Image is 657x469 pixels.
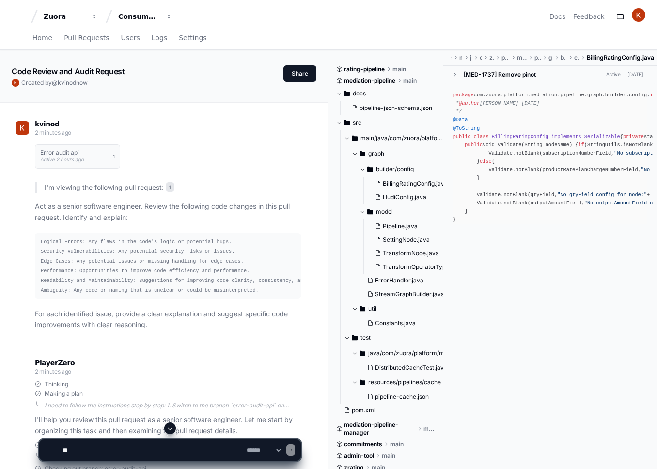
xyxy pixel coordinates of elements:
[626,437,652,463] iframe: Open customer support
[561,54,566,62] span: builder
[152,27,167,49] a: Logs
[632,8,645,22] img: ACg8ocIO7jtkWN8S2iLRBR-u1BMcRY5-kg2T8U2dj_CWIxGKEUqXVg=s96-c
[403,77,417,85] span: main
[587,54,654,62] span: BillingRatingConfig.java
[489,54,493,62] span: zuora
[383,263,462,271] span: TransformOperatorType.java
[114,8,176,25] button: Consumption
[44,12,85,21] div: Zuora
[375,393,429,401] span: pipeline-cache.json
[32,35,52,41] span: Home
[353,119,361,126] span: src
[348,101,432,115] button: pipeline-json-schema.json
[375,364,447,372] span: DistributedCacheTest.java
[64,27,109,49] a: Pull Requests
[363,287,454,301] button: StreamGraphBuilder.java
[371,247,461,260] button: TransformNode.java
[368,378,441,386] span: resources/pipelines/cache
[371,219,461,233] button: Pipeline.java
[360,161,459,177] button: builder/config
[371,190,454,204] button: HudiConfig.java
[113,153,115,160] span: 1
[367,163,373,175] svg: Directory
[453,125,480,131] span: @ToString
[336,86,436,101] button: docs
[360,347,365,359] svg: Directory
[35,360,75,366] span: PlayerZero
[52,79,58,86] span: @
[35,144,120,169] button: Error audit apiActive 2 hours ago1
[352,375,452,390] button: resources/pipelines/cache
[35,201,301,223] p: Act as a senior software engineer. Review the following code changes in this pull request. Identi...
[383,222,418,230] span: Pipeline.java
[166,182,174,192] span: 1
[360,204,459,219] button: model
[283,65,316,82] button: Share
[352,345,452,361] button: java/com/zuora/platform/mediation/pipeline/graph/cache
[35,368,71,375] span: 2 minutes ago
[376,165,414,173] span: builder/config
[492,134,548,140] span: BillingRatingConfig
[21,79,88,87] span: Created by
[480,54,482,62] span: com
[360,376,365,388] svg: Directory
[179,35,206,41] span: Settings
[12,79,19,87] img: ACg8ocIO7jtkWN8S2iLRBR-u1BMcRY5-kg2T8U2dj_CWIxGKEUqXVg=s96-c
[35,129,71,136] span: 2 minutes ago
[118,12,160,21] div: Consumption
[549,12,565,21] a: Docs
[371,177,454,190] button: BillingRatingConfig.java
[40,8,102,25] button: Zuora
[453,134,471,140] span: public
[41,239,369,293] code: Logical Errors: Any flaws in the code's logic or potential bugs. Security Vulnerabilities: Any po...
[58,79,76,86] span: kvinod
[459,54,462,62] span: main
[360,334,371,342] span: test
[40,150,84,156] h1: Error audit api
[574,54,579,62] span: config
[584,134,620,140] span: Serializable
[336,115,436,130] button: src
[383,250,439,257] span: TransformNode.java
[627,71,643,78] div: [DATE]
[352,332,358,344] svg: Directory
[383,193,426,201] span: HudiConfig.java
[383,180,448,188] span: BillingRatingConfig.java
[35,309,301,331] p: For each identified issue, provide a clear explanation and suggest specific code improvements wit...
[45,182,301,193] p: I'm viewing the following pull request:
[383,236,430,244] span: SettingNode.java
[376,208,393,216] span: model
[557,192,647,198] span: "No qtyField config for node:"
[578,142,584,148] span: if
[363,316,446,330] button: Constants.java
[16,121,29,135] img: ACg8ocIO7jtkWN8S2iLRBR-u1BMcRY5-kg2T8U2dj_CWIxGKEUqXVg=s96-c
[352,132,358,144] svg: Directory
[548,54,553,62] span: graph
[35,120,60,128] span: kvinod
[464,71,536,78] div: [MED-1737] Remove pinot
[35,414,301,437] p: I'll help you review this pull request as a senior software engineer. Let me start by organizing ...
[474,134,489,140] span: class
[360,104,432,112] span: pipeline-json-schema.json
[344,77,395,85] span: mediation-pipeline
[360,134,444,142] span: main/java/com/zuora/platform/mediation/pipeline
[76,79,88,86] span: now
[363,274,454,287] button: ErrorHandler.java
[371,260,461,274] button: TransformOperatorType.java
[573,12,605,21] button: Feedback
[340,404,430,417] button: pom.xml
[534,54,541,62] span: pipeline
[352,301,452,316] button: util
[32,27,52,49] a: Home
[363,390,446,404] button: pipeline-cache.json
[45,390,83,398] span: Making a plan
[344,130,444,146] button: main/java/com/zuora/platform/mediation/pipeline
[375,290,444,298] span: StreamGraphBuilder.java
[453,92,474,98] span: package
[353,90,366,97] span: docs
[344,88,350,99] svg: Directory
[480,158,492,164] span: else
[360,148,365,159] svg: Directory
[368,305,376,313] span: util
[501,54,509,62] span: platform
